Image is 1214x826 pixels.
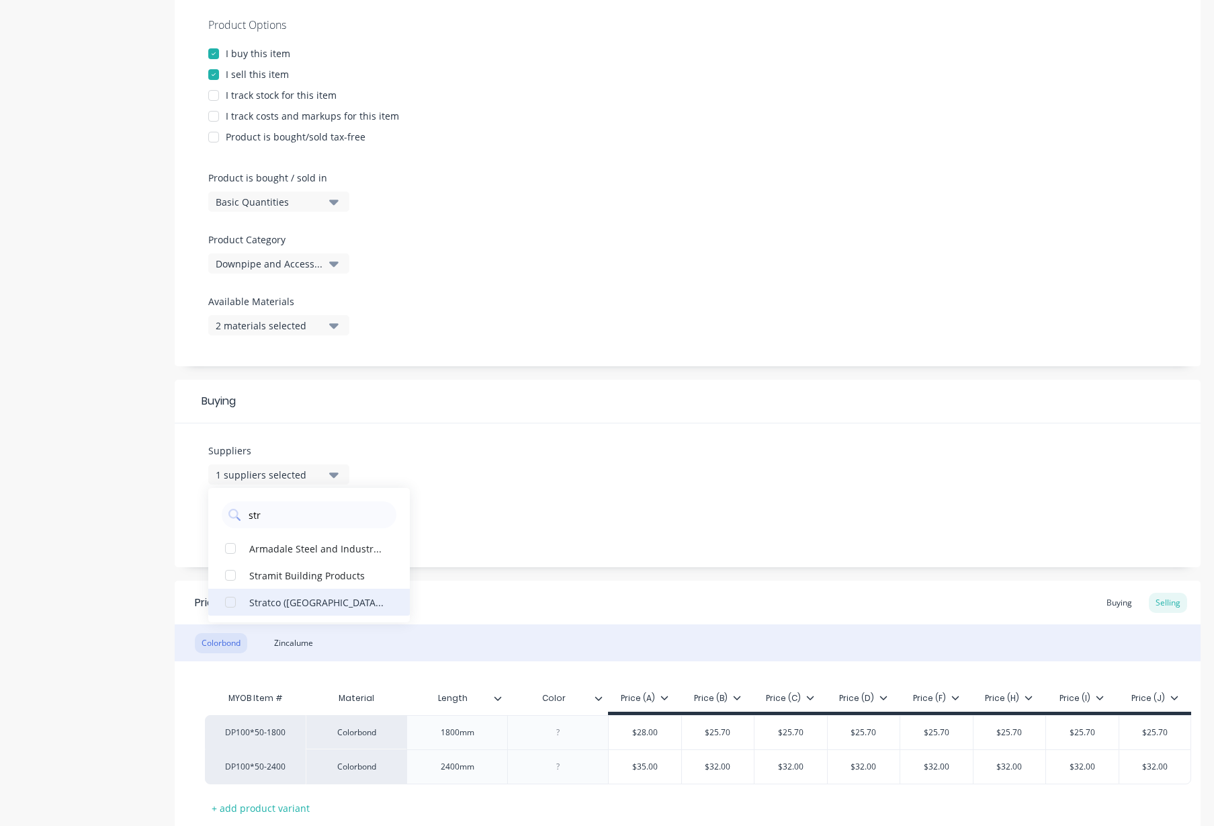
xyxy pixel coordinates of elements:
[216,257,323,271] div: Downpipe and Accessories
[507,682,600,715] div: Color
[1119,750,1191,784] div: $32.00
[1046,716,1119,749] div: $25.70
[216,195,323,209] div: Basic Quantities
[306,749,406,784] div: Colorbond
[208,171,343,185] label: Product is bought / sold in
[1046,750,1119,784] div: $32.00
[226,46,290,60] div: I buy this item
[900,750,973,784] div: $32.00
[216,319,323,333] div: 2 materials selected
[424,724,491,741] div: 1800mm
[621,692,668,704] div: Price (A)
[1131,692,1178,704] div: Price (J)
[694,692,741,704] div: Price (B)
[900,716,973,749] div: $25.70
[226,130,365,144] div: Product is bought/sold tax-free
[406,685,507,712] div: Length
[208,17,1167,33] div: Product Options
[839,692,887,704] div: Price (D)
[1149,593,1187,613] div: Selling
[754,716,827,749] div: $25.70
[216,468,323,482] div: 1 suppliers selected
[226,109,399,123] div: I track costs and markups for this item
[249,595,384,609] div: Stratco ([GEOGRAPHIC_DATA]) Pty Ltd
[682,716,754,749] div: $25.70
[828,716,900,749] div: $25.70
[175,380,1201,423] div: Buying
[249,541,384,555] div: Armadale Steel and Industrial Supplies
[913,692,959,704] div: Price (F)
[205,798,316,819] div: + add product variant
[306,685,406,712] div: Material
[218,727,292,739] div: DP100*50-1800
[828,750,900,784] div: $32.00
[205,749,1191,784] div: DP100*50-2400Colorbond2400mm$35.00$32.00$32.00$32.00$32.00$32.00$32.00$32.00
[205,715,1191,749] div: DP100*50-1800Colorbond1800mm$28.00$25.70$25.70$25.70$25.70$25.70$25.70$25.70
[973,750,1046,784] div: $32.00
[208,464,349,485] button: 1 suppliers selected
[609,716,681,749] div: $28.00
[682,750,754,784] div: $32.00
[973,716,1046,749] div: $25.70
[226,67,289,81] div: I sell this item
[218,761,292,773] div: DP100*50-2400
[1059,692,1104,704] div: Price (I)
[195,633,247,653] div: Colorbond
[1100,593,1139,613] div: Buying
[1119,716,1191,749] div: $25.70
[424,758,491,776] div: 2400mm
[208,294,349,308] label: Available Materials
[208,253,349,274] button: Downpipe and Accessories
[205,685,306,712] div: MYOB Item #
[267,633,320,653] div: Zincalume
[609,750,681,784] div: $35.00
[766,692,814,704] div: Price (C)
[249,568,384,582] div: Stramit Building Products
[208,315,349,335] button: 2 materials selected
[306,715,406,749] div: Colorbond
[406,682,499,715] div: Length
[208,192,349,212] button: Basic Quantities
[507,685,608,712] div: Color
[208,444,349,458] label: Suppliers
[195,595,229,611] div: Pricing
[208,233,343,247] label: Product Category
[754,750,827,784] div: $32.00
[226,88,337,102] div: I track stock for this item
[985,692,1033,704] div: Price (H)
